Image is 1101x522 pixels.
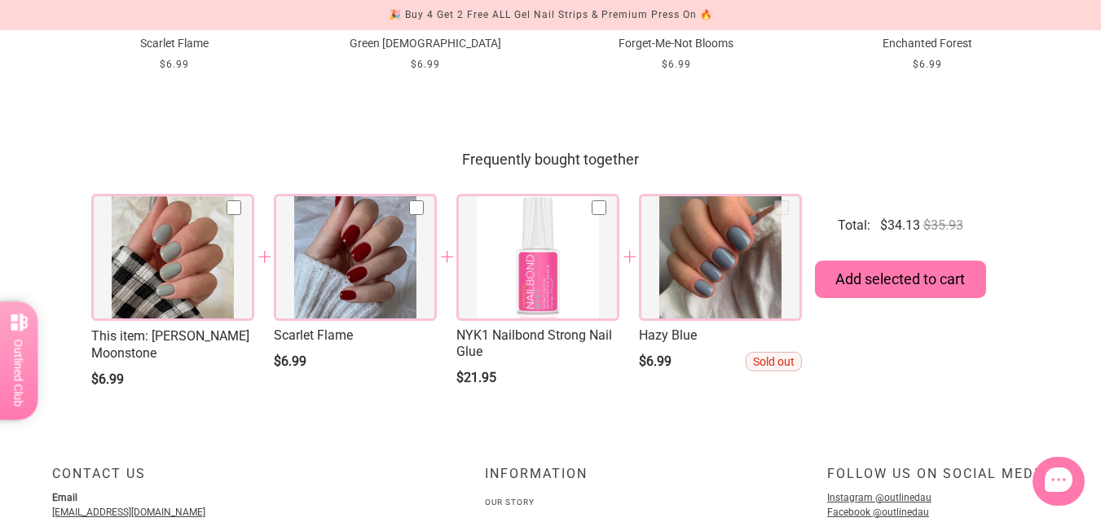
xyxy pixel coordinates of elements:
span: $6.99 [91,371,124,387]
span: [PERSON_NAME] Moonstone [91,327,254,362]
a: Hazy Blue [639,327,802,344]
div: Follow us on social media [827,467,1049,495]
span: $6.99 [411,59,440,70]
a: Instagram @outlinedau [827,492,931,503]
span: $6.99 [913,59,942,70]
span: $6.99 [662,59,691,70]
div: Contact Us [52,467,367,495]
span: $6.99 [160,59,189,70]
p: Green [DEMOGRAPHIC_DATA] [313,35,538,52]
span: Sold out [746,352,802,371]
div: Total : [838,217,870,235]
strong: Email [52,492,77,503]
span: $6.99 [274,353,306,369]
a: This item: [PERSON_NAME] Moonstone [91,327,254,362]
a: Scarlet Flame [274,327,437,344]
a: Our Story [485,498,535,507]
a: [EMAIL_ADDRESS][DOMAIN_NAME] [52,507,205,518]
div: Frequently bought together [91,145,1011,174]
div: 🎉 Buy 4 Get 2 Free ALL Gel Nail Strips & Premium Press On 🔥 [389,7,713,24]
span: $6.99 [639,353,672,369]
p: Forget-Me-Not Blooms [564,35,789,52]
p: Scarlet Flame [62,35,287,52]
span: This item : [91,328,152,344]
div: INFORMATION [485,467,615,495]
span: $34.13 [880,217,920,235]
span: $35.93 [923,217,963,234]
a: Facebook @outlinedau [827,507,929,518]
p: Enchanted Forest [815,35,1040,52]
a: NYK1 Nailbond Strong Nail Glue [456,327,619,360]
span: $21.95 [456,370,496,385]
span: Add selected to cart [835,270,965,288]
